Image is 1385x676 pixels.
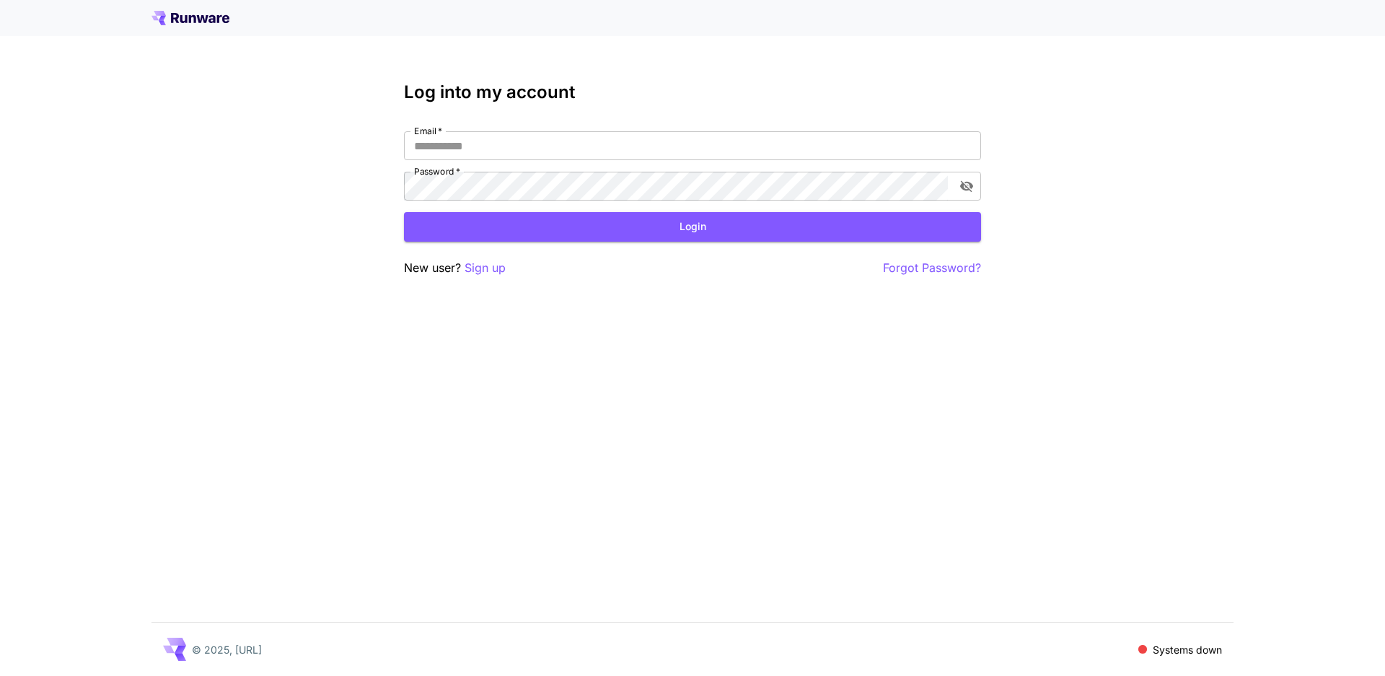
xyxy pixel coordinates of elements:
h3: Log into my account [404,82,981,102]
button: toggle password visibility [954,173,980,199]
p: New user? [404,259,506,277]
p: © 2025, [URL] [192,642,262,657]
label: Password [414,165,460,177]
button: Sign up [465,259,506,277]
label: Email [414,125,442,137]
button: Forgot Password? [883,259,981,277]
p: Systems down [1153,642,1222,657]
button: Login [404,212,981,242]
